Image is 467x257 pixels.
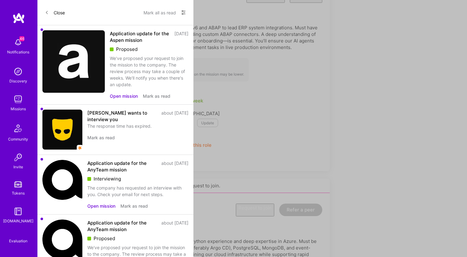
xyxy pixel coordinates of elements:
[13,164,23,170] div: Invite
[16,233,21,238] i: icon SelectionTeam
[12,12,25,24] img: logo
[19,36,24,41] span: 46
[87,110,158,123] div: [PERSON_NAME] wants to interview you
[110,93,138,99] button: Open mission
[87,235,188,242] div: Proposed
[42,160,82,200] img: Company Logo
[87,160,158,173] div: Application update for the AnyTeam mission
[87,123,188,129] div: The response time has expired.
[120,203,148,209] button: Mark as read
[161,160,188,173] div: about [DATE]
[161,220,188,233] div: about [DATE]
[45,7,65,17] button: Close
[12,190,25,196] div: Tokens
[110,30,171,43] div: Application update for the Aspen mission
[174,30,188,43] div: [DATE]
[7,49,29,55] div: Notifications
[77,145,83,151] img: star icon
[12,65,24,78] img: discovery
[9,238,27,244] div: Evaluation
[11,121,26,136] img: Community
[12,36,24,49] img: bell
[11,106,26,112] div: Missions
[87,203,115,209] button: Open mission
[110,55,188,88] div: We've proposed your request to join the mission to the company. The review process may take a cou...
[12,205,24,218] img: guide book
[87,220,158,233] div: Application update for the AnyTeam mission
[144,7,176,17] button: Mark all as read
[14,181,22,187] img: tokens
[42,110,82,150] img: Company Logo
[12,93,24,106] img: teamwork
[9,78,27,84] div: Discovery
[12,151,24,164] img: Invite
[110,46,188,52] div: Proposed
[42,30,105,93] img: Company Logo
[143,93,170,99] button: Mark as read
[87,175,188,182] div: Interviewing
[161,110,188,123] div: about [DATE]
[8,136,28,142] div: Community
[87,185,188,198] div: The company has requested an interview with you. Check your email for next steps.
[3,218,33,224] div: [DOMAIN_NAME]
[87,134,115,141] button: Mark as read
